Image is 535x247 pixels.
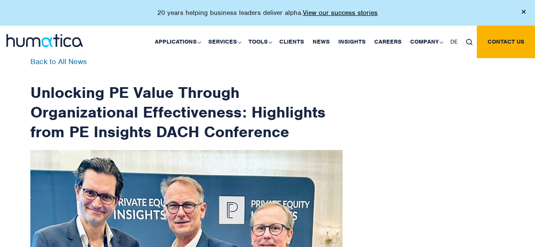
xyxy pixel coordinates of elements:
[30,57,87,66] a: Back to All News
[466,39,473,45] img: search_icon
[204,26,244,58] a: Services
[6,34,83,47] img: logo
[450,38,458,45] span: DE
[308,26,334,58] a: News
[157,9,378,17] p: 20 years helping business leaders deliver alpha.
[30,58,343,141] h1: Unlocking PE Value Through Organizational Effectiveness: Highlights from PE Insights DACH Conference
[446,26,462,58] a: DE
[334,26,370,58] a: Insights
[244,26,275,58] a: Tools
[370,26,406,58] a: Careers
[477,26,535,58] a: Contact us
[151,26,204,58] a: Applications
[406,26,446,58] a: Company
[303,9,378,17] a: View our success stories
[275,26,308,58] a: Clients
